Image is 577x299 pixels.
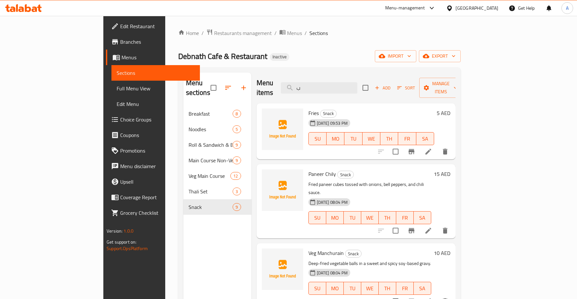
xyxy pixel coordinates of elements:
li: / [202,29,204,37]
div: Snack [320,110,337,118]
span: TU [346,284,359,293]
button: SU [308,132,327,145]
span: Snack [189,203,233,211]
img: Fries [262,109,303,150]
h6: 10 AED [434,248,450,258]
button: SA [416,132,434,145]
span: Edit Menu [117,100,194,108]
span: Snack [320,110,336,117]
span: Sections [309,29,328,37]
p: Deep-fried vegetable balls in a sweet and spicy soy-based gravy. [308,259,431,268]
span: Full Menu View [117,85,194,92]
div: Snack9 [183,199,251,215]
span: Breakfast [189,110,233,118]
span: TU [347,134,360,144]
button: Branch-specific-item [404,144,419,159]
span: Menu disclaimer [120,162,194,170]
span: Inactive [270,54,289,60]
div: items [233,188,241,195]
button: delete [437,144,453,159]
span: Branches [120,38,194,46]
span: Manage items [424,80,457,96]
span: 5 [233,126,240,132]
span: Select section [359,81,372,95]
button: TU [344,282,361,295]
a: Full Menu View [111,81,200,96]
button: SU [308,211,326,224]
span: 8 [233,111,240,117]
span: Sort [397,84,415,92]
img: Paneer Chily [262,169,303,211]
span: 3 [233,189,240,195]
span: WE [364,284,376,293]
span: Add item [372,83,393,93]
span: Veg Manchurain [308,248,344,258]
span: Coupons [120,131,194,139]
span: export [424,52,456,60]
div: Snack [337,171,354,178]
span: Paneer Chily [308,169,336,179]
span: Promotions [120,147,194,155]
span: Restaurants management [214,29,272,37]
button: WE [361,282,379,295]
button: Branch-specific-item [404,223,419,238]
span: [DATE] 08:04 PM [314,270,350,276]
span: Menus [121,53,194,61]
li: / [305,29,307,37]
span: Snack [345,250,361,258]
span: TH [381,213,394,223]
button: TH [380,132,398,145]
div: Menu-management [385,4,425,12]
button: FR [396,211,414,224]
span: Choice Groups [120,116,194,123]
span: SA [416,213,429,223]
span: Sort sections [220,80,236,96]
span: Add [374,84,391,92]
span: Fries [308,108,319,118]
span: Main Course Non-Veg [189,156,233,164]
span: Edit Restaurant [120,22,194,30]
span: Coverage Report [120,193,194,201]
span: FR [399,213,411,223]
a: Menus [106,50,200,65]
nav: Menu sections [183,103,251,217]
nav: breadcrumb [178,29,461,37]
a: Promotions [106,143,200,158]
div: items [233,125,241,133]
div: items [233,141,241,149]
span: 9 [233,142,240,148]
span: SA [416,284,429,293]
div: [GEOGRAPHIC_DATA] [456,5,498,12]
span: Select all sections [207,81,220,95]
button: TH [379,211,396,224]
a: Support.OpsPlatform [107,244,148,253]
button: import [375,50,416,62]
span: 9 [233,157,240,164]
button: WE [363,132,380,145]
span: Grocery Checklist [120,209,194,217]
a: Sections [111,65,200,81]
div: Roll & Sandwich & Burger [189,141,233,149]
button: TU [344,132,362,145]
a: Grocery Checklist [106,205,200,221]
span: Noodles [189,125,233,133]
button: delete [437,223,453,238]
h6: 15 AED [434,169,450,178]
div: Thali Set3 [183,184,251,199]
a: Edit menu item [424,227,432,235]
button: MO [326,282,344,295]
span: 9 [233,204,240,210]
span: SU [311,213,324,223]
span: Version: [107,227,122,235]
span: Sort items [393,83,419,93]
button: FR [396,282,414,295]
a: Upsell [106,174,200,190]
button: SU [308,282,326,295]
button: SA [414,282,431,295]
button: Add section [236,80,251,96]
h2: Menu items [257,78,273,98]
button: FR [398,132,416,145]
